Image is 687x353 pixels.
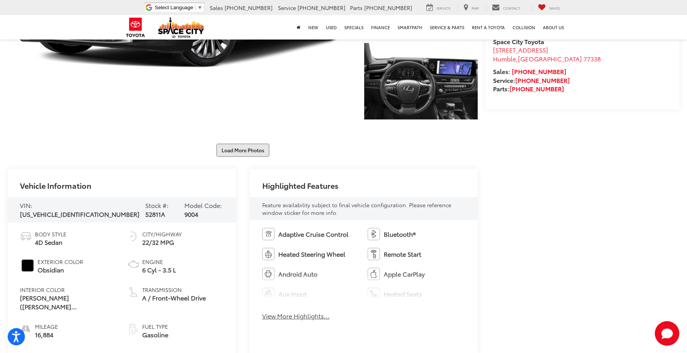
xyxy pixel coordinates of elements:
a: [PHONE_NUMBER] [509,84,564,93]
span: A / Front-Wheel Drive [142,294,206,302]
span: Saved [549,5,560,10]
span: Adaptive Cruise Control [278,230,348,239]
a: New [304,15,322,40]
span: [PHONE_NUMBER] [225,4,273,12]
span: Bluetooth® [384,230,416,239]
img: Fuel Economy [127,230,140,242]
a: Service [421,3,456,12]
button: Toggle Chat Window [655,321,679,346]
img: Remote Start [368,248,380,260]
span: [PHONE_NUMBER] [297,4,345,12]
img: Bluetooth® [368,228,380,240]
span: [STREET_ADDRESS] [493,45,548,54]
a: Used [322,15,340,40]
a: SmartPath [394,15,426,40]
a: [PHONE_NUMBER] [512,67,566,76]
span: Sales [210,4,223,12]
span: Parts [350,4,363,12]
h2: Vehicle Information [20,181,91,190]
h2: Highlighted Features [262,181,339,190]
span: Fuel Type [142,323,168,330]
img: 2024 Lexus ES 350 350 Ultra Luxury [363,38,479,125]
span: Obsidian [38,266,83,274]
img: Toyota [121,15,150,40]
span: Stock #: [145,201,169,209]
a: [PHONE_NUMBER] [515,76,570,84]
span: Heated Steering Wheel [278,250,345,259]
a: Specials [340,15,367,40]
img: Space City Toyota [158,17,204,38]
span: VIN: [20,201,32,209]
span: Feature availability subject to final vehicle configuration. Please reference window sticker for ... [262,201,451,216]
span: Select Language [155,5,193,10]
span: Map [472,5,479,10]
span: 9004 [184,209,198,218]
span: [US_VEHICLE_IDENTIFICATION_NUMBER] [20,209,140,218]
a: Service & Parts [426,15,468,40]
span: #010101 [21,259,34,272]
a: About Us [539,15,568,40]
span: [PHONE_NUMBER] [364,4,412,12]
a: Collision [509,15,539,40]
img: Apple CarPlay [368,268,380,280]
span: 16,884 [35,330,58,339]
strong: Service: [493,76,570,84]
span: 4D Sedan [35,238,66,247]
a: Select Language​ [155,5,202,10]
span: Contact [503,5,520,10]
span: , [493,54,601,63]
span: Humble [493,54,516,63]
img: Heated Steering Wheel [262,248,274,260]
span: Interior Color [20,286,116,294]
span: ▼ [197,5,202,10]
a: [STREET_ADDRESS] Humble,[GEOGRAPHIC_DATA] 77338 [493,45,601,63]
span: Engine [142,258,176,266]
span: [GEOGRAPHIC_DATA] [518,54,582,63]
a: Rent a Toyota [468,15,509,40]
span: Remote Start [384,250,421,259]
span: Sales: [493,67,510,76]
a: Finance [367,15,394,40]
strong: Space City Toyota [493,37,544,46]
span: Service [436,5,450,10]
a: Map [458,3,485,12]
span: Model Code: [184,201,222,209]
a: Expand Photo 3 [364,39,478,124]
span: Gasoline [142,330,168,339]
strong: Parts: [493,84,564,93]
span: ​ [195,5,196,10]
span: Exterior Color [38,258,83,266]
a: Home [293,15,304,40]
span: Body Style [35,230,66,238]
button: View More Highlights... [262,312,330,320]
button: Load More Photos [216,144,270,157]
svg: Start Chat [655,321,679,346]
span: City/Highway [142,230,182,238]
i: mileage icon [20,323,31,333]
img: Android Auto [262,268,274,280]
a: Contact [486,3,526,12]
span: Hazel(Wood Brown) [20,294,116,311]
span: 77338 [583,54,601,63]
span: Service [278,4,296,12]
span: 52811A [145,209,165,218]
span: Transmission [142,286,206,294]
a: My Saved Vehicles [532,3,566,12]
span: Mileage [35,323,58,330]
span: 6 Cyl - 3.5 L [142,266,176,274]
span: 22/32 MPG [142,238,182,247]
img: Adaptive Cruise Control [262,228,274,240]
